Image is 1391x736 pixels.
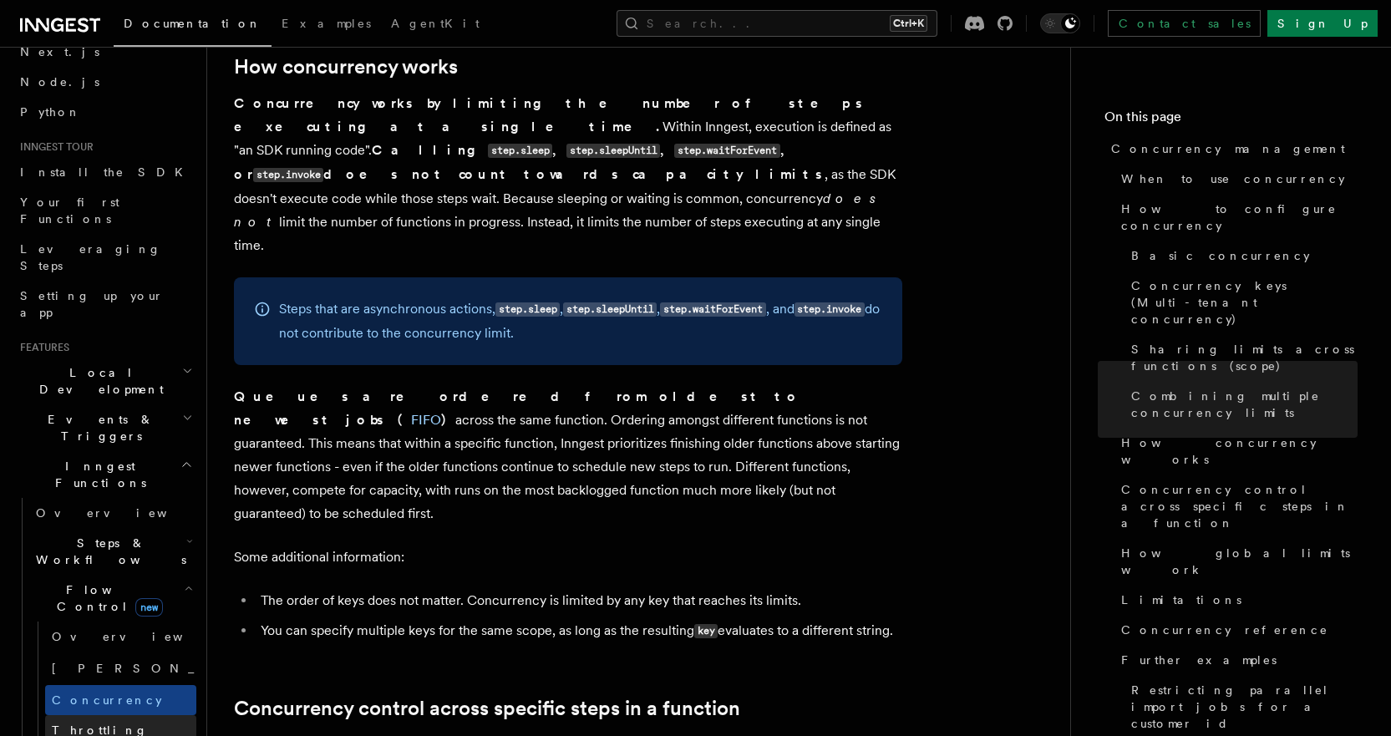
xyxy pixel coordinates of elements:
a: When to use concurrency [1114,164,1358,194]
a: Sign Up [1267,10,1378,37]
a: Python [13,97,196,127]
a: Concurrency reference [1114,615,1358,645]
em: does not [234,190,886,230]
a: Install the SDK [13,157,196,187]
h4: On this page [1104,107,1358,134]
a: Node.js [13,67,196,97]
p: Steps that are asynchronous actions, , , , and do not contribute to the concurrency limit. [279,297,882,345]
a: Concurrency control across specific steps in a function [1114,475,1358,538]
span: Your first Functions [20,195,119,226]
a: AgentKit [381,5,490,45]
span: Python [20,105,81,119]
a: Examples [272,5,381,45]
span: Inngest tour [13,140,94,154]
kbd: Ctrl+K [890,15,927,32]
code: step.sleepUntil [563,302,657,317]
a: Documentation [114,5,272,47]
span: Local Development [13,364,182,398]
a: FIFO [411,412,441,428]
span: Overview [36,506,208,520]
span: Flow Control [29,581,184,615]
a: Your first Functions [13,187,196,234]
code: step.sleepUntil [566,144,660,158]
strong: Queues are ordered from oldest to newest jobs ( ) [234,388,800,428]
a: Concurrency keys (Multi-tenant concurrency) [1124,271,1358,334]
span: AgentKit [391,17,480,30]
strong: Calling , , , or does not count towards capacity limits [234,142,825,182]
button: Search...Ctrl+K [617,10,937,37]
span: Concurrency [52,693,162,707]
span: Combining multiple concurrency limits [1131,388,1358,421]
code: step.invoke [794,302,865,317]
span: [PERSON_NAME] [52,662,297,675]
span: Steps & Workflows [29,535,186,568]
a: Further examples [1114,645,1358,675]
li: You can specify multiple keys for the same scope, as long as the resulting evaluates to a differe... [256,619,902,643]
span: Leveraging Steps [20,242,161,272]
span: Concurrency keys (Multi-tenant concurrency) [1131,277,1358,327]
span: Inngest Functions [13,458,180,491]
span: Restricting parallel import jobs for a customer id [1131,682,1358,732]
p: Some additional information: [234,546,902,569]
a: Limitations [1114,585,1358,615]
button: Local Development [13,358,196,404]
span: new [135,598,163,617]
code: key [694,624,718,638]
span: Limitations [1121,591,1241,608]
span: Next.js [20,45,99,58]
span: How global limits work [1121,545,1358,578]
code: step.sleep [488,144,552,158]
span: Overview [52,630,224,643]
a: Basic concurrency [1124,241,1358,271]
span: Basic concurrency [1131,247,1310,264]
a: [PERSON_NAME] [45,652,196,685]
p: Within Inngest, execution is defined as "an SDK running code". , as the SDK doesn't execute code ... [234,92,902,257]
span: Examples [282,17,371,30]
span: Features [13,341,69,354]
code: step.waitForEvent [674,144,779,158]
p: across the same function. Ordering amongst different functions is not guaranteed. This means that... [234,385,902,525]
button: Toggle dark mode [1040,13,1080,33]
li: The order of keys does not matter. Concurrency is limited by any key that reaches its limits. [256,589,902,612]
button: Events & Triggers [13,404,196,451]
span: Further examples [1121,652,1277,668]
button: Steps & Workflows [29,528,196,575]
span: Concurrency control across specific steps in a function [1121,481,1358,531]
a: Overview [29,498,196,528]
a: Next.js [13,37,196,67]
span: Events & Triggers [13,411,182,444]
span: How to configure concurrency [1121,200,1358,234]
strong: Concurrency works by limiting the number of steps executing at a single time. [234,95,865,135]
span: Concurrency management [1111,140,1345,157]
a: Leveraging Steps [13,234,196,281]
a: Sharing limits across functions (scope) [1124,334,1358,381]
a: Overview [45,622,196,652]
span: Node.js [20,75,99,89]
span: Setting up your app [20,289,164,319]
span: Documentation [124,17,261,30]
span: How concurrency works [1121,434,1358,468]
code: step.waitForEvent [660,302,765,317]
a: Combining multiple concurrency limits [1124,381,1358,428]
button: Flow Controlnew [29,575,196,622]
span: Concurrency reference [1121,622,1328,638]
a: Contact sales [1108,10,1261,37]
a: Concurrency management [1104,134,1358,164]
code: step.sleep [495,302,560,317]
a: How global limits work [1114,538,1358,585]
a: Concurrency control across specific steps in a function [234,697,740,720]
a: Setting up your app [13,281,196,327]
a: How concurrency works [1114,428,1358,475]
a: Concurrency [45,685,196,715]
a: How to configure concurrency [1114,194,1358,241]
span: Install the SDK [20,165,193,179]
code: step.invoke [253,168,323,182]
a: How concurrency works [234,55,458,79]
button: Inngest Functions [13,451,196,498]
span: When to use concurrency [1121,170,1345,187]
span: Sharing limits across functions (scope) [1131,341,1358,374]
